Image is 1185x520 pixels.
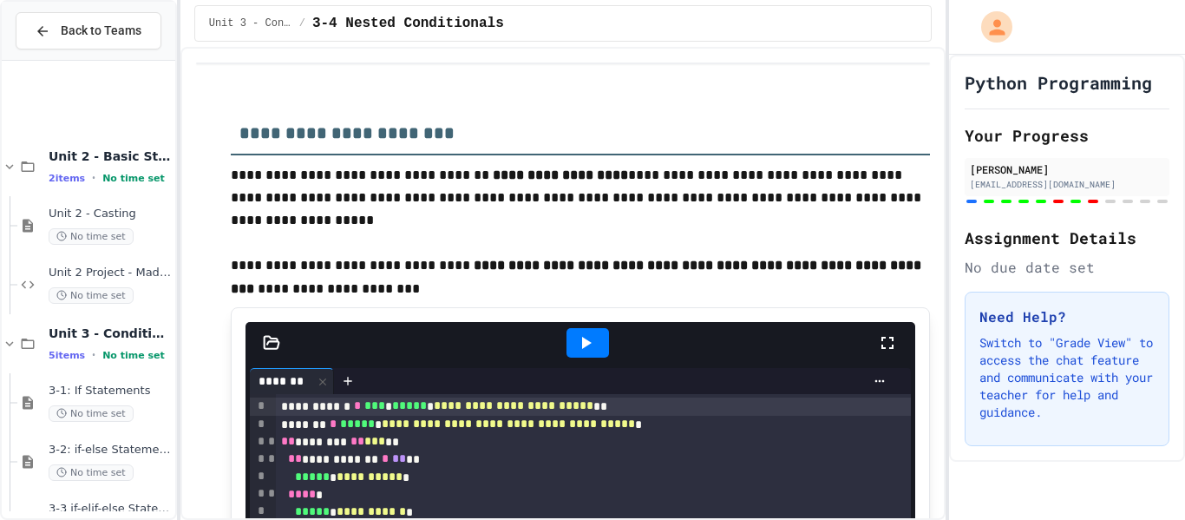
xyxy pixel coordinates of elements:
div: [EMAIL_ADDRESS][DOMAIN_NAME] [970,178,1164,191]
div: My Account [963,7,1017,47]
span: • [92,348,95,362]
span: Unit 3 - Conditionals [209,16,292,30]
iframe: chat widget [1041,375,1168,449]
span: 3-1: If Statements [49,384,172,398]
h2: Your Progress [965,123,1169,148]
span: Back to Teams [61,22,141,40]
span: Unit 2 Project - Mad Lib [49,266,172,280]
span: No time set [49,287,134,304]
p: Switch to "Grade View" to access the chat feature and communicate with your teacher for help and ... [979,334,1155,421]
span: Unit 2 - Casting [49,207,172,221]
button: Back to Teams [16,12,161,49]
span: Unit 2 - Basic Structures [49,148,172,164]
h3: Need Help? [979,306,1155,327]
span: 2 items [49,173,85,184]
span: No time set [49,464,134,481]
div: [PERSON_NAME] [970,161,1164,177]
span: / [299,16,305,30]
span: 3-2: if-else Statements [49,443,172,457]
span: No time set [102,173,165,184]
div: No due date set [965,257,1169,278]
span: • [92,171,95,185]
span: No time set [102,350,165,361]
span: 5 items [49,350,85,361]
span: Unit 3 - Conditionals [49,326,172,341]
span: 3-3 if-elif-else Statements [49,502,172,517]
h2: Assignment Details [965,226,1169,250]
h1: Python Programming [965,70,1152,95]
span: No time set [49,405,134,422]
span: 3-4 Nested Conditionals [312,13,504,34]
span: No time set [49,228,134,245]
iframe: chat widget [1112,451,1168,503]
